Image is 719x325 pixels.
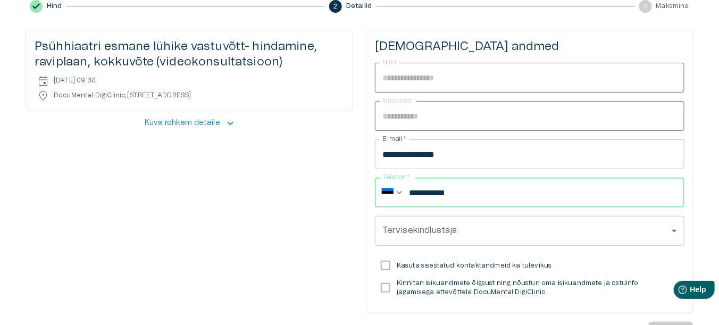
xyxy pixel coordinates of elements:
label: E-mail [382,135,406,144]
p: DocuMental DigiClinic , [STREET_ADDRESS] [54,91,191,100]
span: location_on [37,89,49,102]
iframe: Help widget launcher [636,277,719,306]
label: Telefon [382,173,410,182]
label: Isikukood [382,96,412,105]
h5: Psühhiaatri esmane lühike vastuvõtt- hindamine, raviplaan, kokkuvõte (videokonsultatsioon) [35,39,344,70]
span: event [37,74,49,87]
span: Hind [47,2,62,11]
p: Kinnitan isikuandmete õigsust ning nõustun oma isikuandmete ja ostuinfo jagamisega ettevõttele Do... [397,279,676,297]
span: keyboard_arrow_up [224,118,236,129]
button: Kuva rohkem detailekeyboard_arrow_up [26,113,353,134]
img: ee [381,188,394,197]
label: Nimi [382,58,397,67]
h5: [DEMOGRAPHIC_DATA] andmed [375,39,684,54]
p: Kuva rohkem detaile [145,118,220,129]
p: Kasuta sisestatud kontaktandmeid ka tulevikus [397,261,552,270]
span: Detailid [346,2,372,11]
span: Maksmine [656,2,689,11]
text: 3 [643,3,648,10]
p: [DATE] 09:30 [54,76,96,85]
text: 2 [333,3,337,10]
